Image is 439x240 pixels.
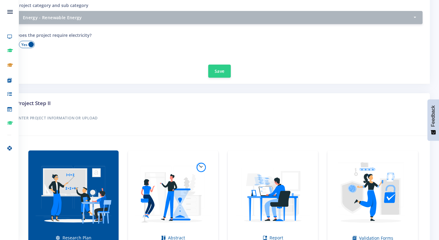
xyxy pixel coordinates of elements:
label: Does the project require electricity? [16,32,91,38]
img: Validation Forms [332,154,413,235]
button: Save [208,65,231,78]
img: Research Plan [33,154,114,235]
span: Feedback [430,105,436,127]
h3: Project Step II [16,99,423,107]
label: Project category and sub category [16,2,88,9]
h6: Enter Project Information or Upload [16,114,423,122]
button: Energy - Renewable Energy [16,11,423,24]
img: Report [233,154,313,235]
img: Abstract [133,154,213,235]
button: Feedback - Show survey [427,99,439,141]
div: Energy - Renewable Energy [23,14,412,21]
